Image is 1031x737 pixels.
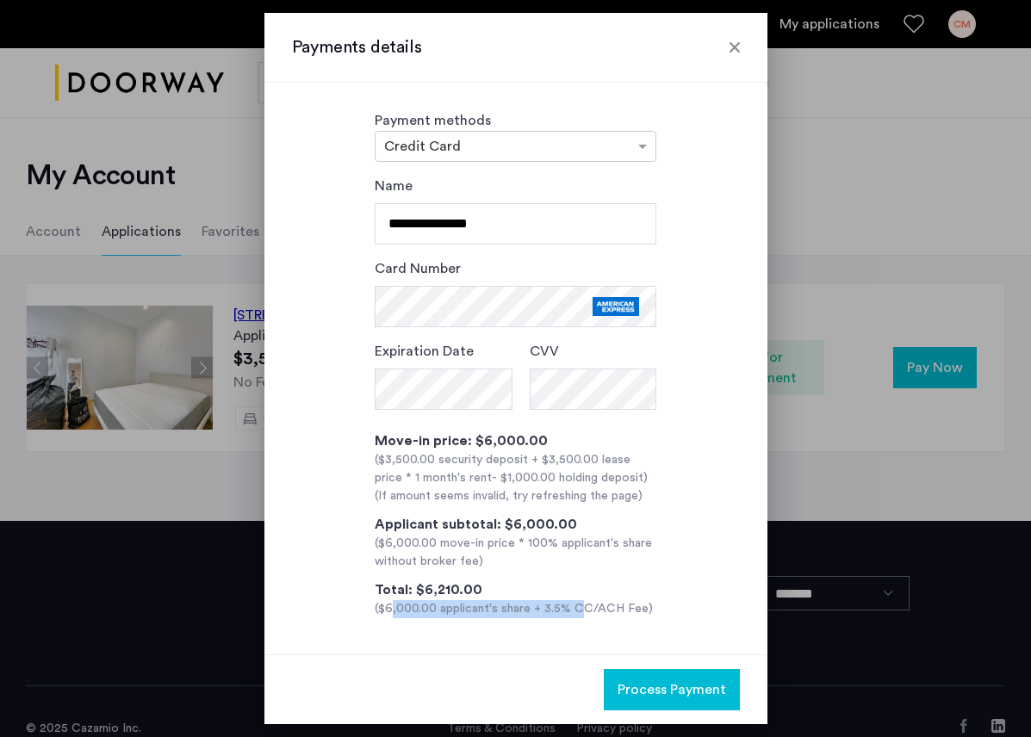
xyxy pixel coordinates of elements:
div: Applicant subtotal: $6,000.00 [375,514,656,535]
label: CVV [530,341,559,362]
div: ($6,000.00 move-in price * 100% applicant's share without broker fee) [375,535,656,571]
label: Name [375,176,413,196]
span: - $1,000.00 holding deposit [492,472,643,484]
div: (If amount seems invalid, try refreshing the page) [375,487,656,505]
span: Process Payment [618,679,726,700]
div: Move-in price: $6,000.00 [375,430,656,451]
label: Expiration Date [375,341,474,362]
div: ($6,000.00 applicant's share + 3.5% CC/ACH Fee) [375,600,656,618]
label: Card Number [375,258,461,279]
button: button [604,669,740,710]
span: Total: $6,210.00 [375,583,482,597]
div: ($3,500.00 security deposit + $3,500.00 lease price * 1 month's rent ) [375,451,656,487]
label: Payment methods [375,114,491,127]
h3: Payments details [292,35,740,59]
